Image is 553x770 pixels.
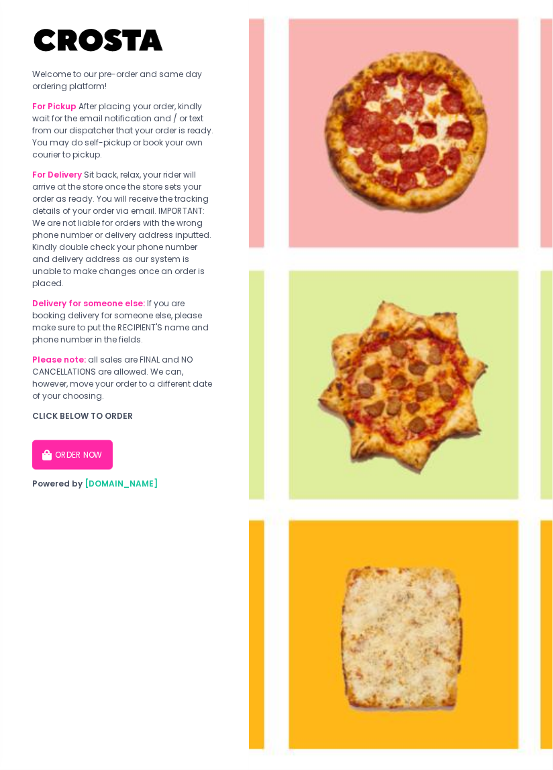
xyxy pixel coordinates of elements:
div: Powered by [32,478,217,490]
b: Delivery for someone else: [32,298,145,309]
div: After placing your order, kindly wait for the email notification and / or text from our dispatche... [32,101,217,161]
div: Sit back, relax, your rider will arrive at the store once the store sets your order as ready. You... [32,169,217,290]
div: CLICK BELOW TO ORDER [32,410,217,422]
div: If you are booking delivery for someone else, please make sure to put the RECIPIENT'S name and ph... [32,298,217,346]
button: ORDER NOW [32,440,113,470]
b: For Pickup [32,101,77,112]
b: Please note: [32,354,86,365]
a: [DOMAIN_NAME] [85,478,158,489]
div: Welcome to our pre-order and same day ordering platform! [32,68,217,92]
b: For Delivery [32,169,82,180]
div: all sales are FINAL and NO CANCELLATIONS are allowed. We can, however, move your order to a diffe... [32,354,217,402]
img: Crosta Pizzeria [32,20,166,60]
